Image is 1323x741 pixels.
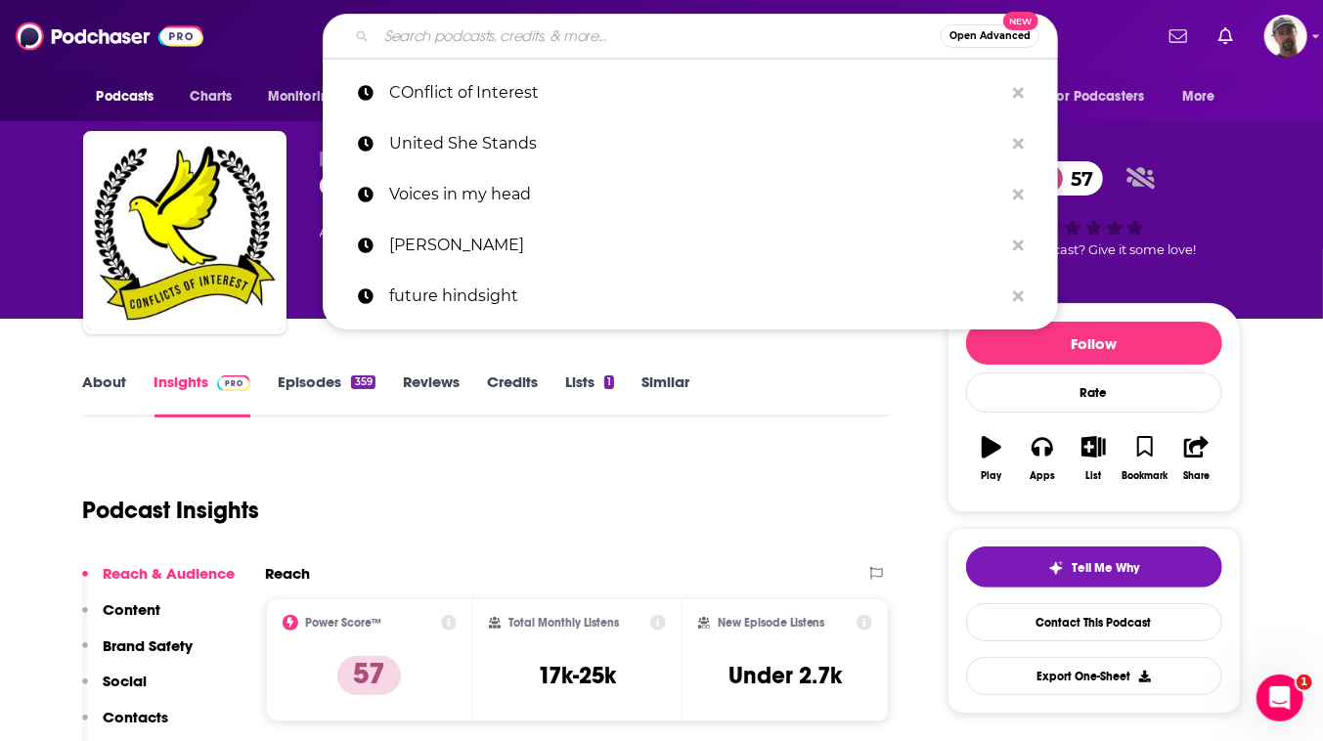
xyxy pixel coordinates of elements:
p: Content [104,600,161,619]
div: Search podcasts, credits, & more... [323,14,1058,59]
a: Reviews [403,372,460,417]
span: 1 [1297,675,1312,690]
p: COnflict of Interest [389,67,1003,118]
p: Brand Safety [104,636,194,655]
p: Voices in my head [389,169,1003,220]
p: idrees kahloon [389,220,1003,271]
a: Lists1 [565,372,614,417]
button: Brand Safety [82,636,194,673]
p: United She Stands [389,118,1003,169]
a: About [83,372,127,417]
div: 57Good podcast? Give it some love! [948,149,1241,270]
h2: Reach [266,564,311,583]
h3: Under 2.7k [728,661,842,690]
button: open menu [83,78,180,115]
button: Export One-Sheet [966,657,1222,695]
span: Podcasts [97,83,154,110]
span: For Podcasters [1051,83,1145,110]
a: COnflict of Interest [323,67,1058,118]
a: future hindsight [323,271,1058,322]
span: Monitoring [268,83,337,110]
a: United She Stands [323,118,1058,169]
a: [PERSON_NAME] [323,220,1058,271]
button: Share [1170,423,1221,494]
div: 1 [604,375,614,389]
a: Show notifications dropdown [1162,20,1195,53]
div: Play [981,470,1001,482]
a: Contact This Podcast [966,603,1222,641]
img: User Profile [1264,15,1307,58]
p: 57 [337,656,401,695]
p: Contacts [104,708,169,726]
p: future hindsight [389,271,1003,322]
span: Open Advanced [949,31,1031,41]
span: Good podcast? Give it some love! [992,242,1197,257]
h2: New Episode Listens [718,616,825,630]
span: New [1003,12,1038,30]
a: Voices in my head [323,169,1058,220]
button: Apps [1017,423,1068,494]
button: Reach & Audience [82,564,236,600]
button: Follow [966,322,1222,365]
button: Open AdvancedNew [941,24,1039,48]
span: Charts [191,83,233,110]
h1: Podcast Insights [83,496,260,525]
h2: Power Score™ [306,616,382,630]
div: List [1086,470,1102,482]
p: Social [104,672,148,690]
a: Similar [641,372,689,417]
button: Bookmark [1120,423,1170,494]
img: Podchaser - Follow, Share and Rate Podcasts [16,18,203,55]
a: Charts [178,78,244,115]
div: Bookmark [1122,470,1168,482]
span: 57 [1051,161,1103,196]
button: List [1068,423,1119,494]
span: More [1182,83,1215,110]
div: 359 [351,375,375,389]
img: tell me why sparkle [1048,560,1064,576]
a: Credits [487,372,538,417]
p: Reach & Audience [104,564,236,583]
a: Show notifications dropdown [1211,20,1241,53]
a: Episodes359 [278,372,375,417]
button: Social [82,672,148,708]
h2: Total Monthly Listens [508,616,619,630]
div: Share [1183,470,1210,482]
span: [PERSON_NAME][EMAIL_ADDRESS][DOMAIN_NAME] [320,149,752,167]
button: open menu [1038,78,1173,115]
button: open menu [254,78,363,115]
button: Play [966,423,1017,494]
input: Search podcasts, credits, & more... [376,21,941,52]
span: Logged in as cjPurdy [1264,15,1307,58]
h3: 17k-25k [538,661,616,690]
img: Podchaser Pro [217,375,251,391]
button: tell me why sparkleTell Me Why [966,546,1222,588]
div: Rate [966,372,1222,413]
div: A podcast [320,221,442,244]
a: InsightsPodchaser Pro [154,372,251,417]
button: open menu [1169,78,1240,115]
iframe: Intercom live chat [1257,675,1303,721]
img: Conflicts of Interest [87,135,283,330]
a: 57 [1032,161,1103,196]
button: Content [82,600,161,636]
button: Show profile menu [1264,15,1307,58]
span: Tell Me Why [1072,560,1139,576]
div: Apps [1030,470,1055,482]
